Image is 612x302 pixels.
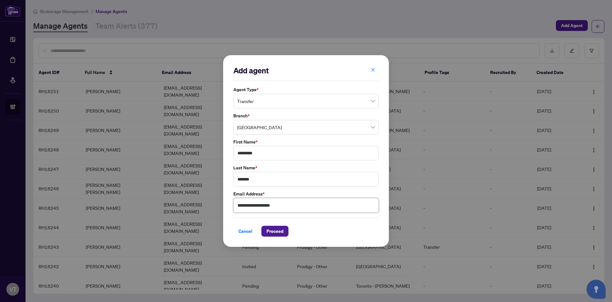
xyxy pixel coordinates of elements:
[586,280,606,299] button: Open asap
[233,164,379,171] label: Last Name
[233,86,379,93] label: Agent Type
[266,226,283,236] span: Proceed
[371,68,375,72] span: close
[233,65,379,76] h2: Add agent
[237,121,375,133] span: Mississauga
[238,226,252,236] span: Cancel
[261,226,288,237] button: Proceed
[233,138,379,145] label: First Name
[233,190,379,197] label: Email Address
[233,226,258,237] button: Cancel
[237,95,375,107] span: Transfer
[233,112,379,119] label: Branch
